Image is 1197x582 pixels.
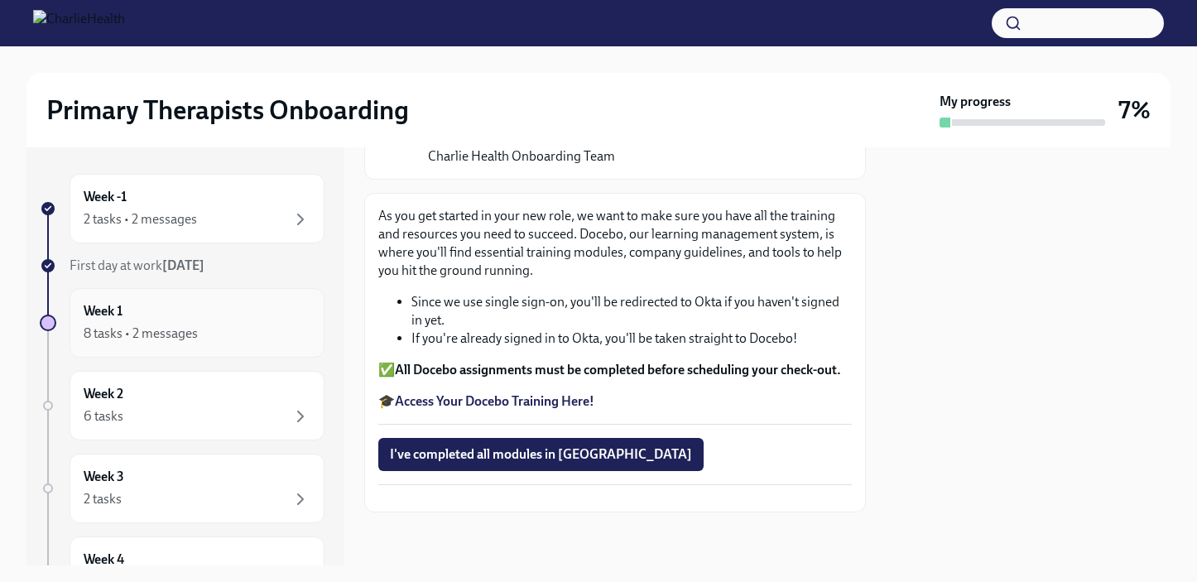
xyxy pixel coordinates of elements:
a: First day at work[DATE] [40,257,324,275]
span: I've completed all modules in [GEOGRAPHIC_DATA] [390,446,692,463]
h2: Primary Therapists Onboarding [46,94,409,127]
h6: Week 4 [84,551,124,569]
strong: My progress [940,93,1011,111]
a: Week 32 tasks [40,454,324,523]
div: 8 tasks • 2 messages [84,325,198,343]
span: First day at work [70,257,204,273]
h3: 7% [1118,95,1151,125]
h6: Week 3 [84,468,124,486]
div: 6 tasks [84,407,123,426]
p: ✅ [378,361,852,379]
a: Week -12 tasks • 2 messages [40,174,324,243]
strong: [DATE] [162,257,204,273]
button: I've completed all modules in [GEOGRAPHIC_DATA] [378,438,704,471]
p: 🎓 [378,392,852,411]
p: As you get started in your new role, we want to make sure you have all the training and resources... [378,207,852,280]
li: Since we use single sign-on, you'll be redirected to Okta if you haven't signed in yet. [411,293,852,329]
img: CharlieHealth [33,10,125,36]
a: Week 18 tasks • 2 messages [40,288,324,358]
li: If you're already signed in to Okta, you'll be taken straight to Docebo! [411,329,852,348]
div: 2 tasks [84,490,122,508]
h6: Week 1 [84,302,123,320]
h6: Week 2 [84,385,123,403]
a: Week 26 tasks [40,371,324,440]
strong: All Docebo assignments must be completed before scheduling your check-out. [395,362,841,378]
h6: Week -1 [84,188,127,206]
div: 2 tasks • 2 messages [84,210,197,228]
a: Access Your Docebo Training Here! [395,393,594,409]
